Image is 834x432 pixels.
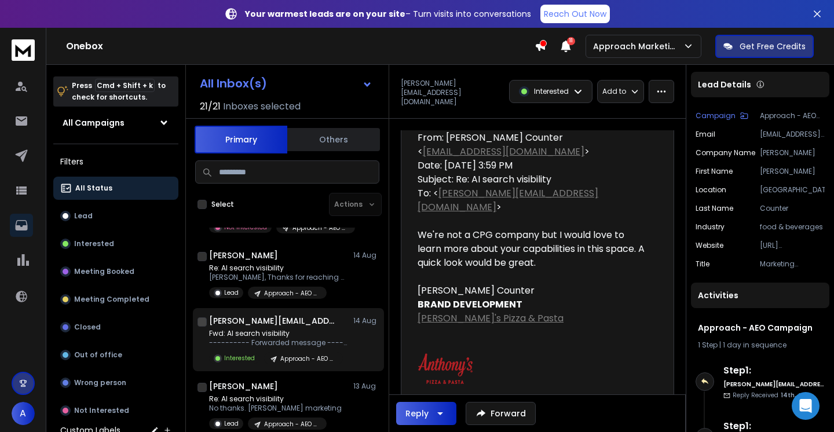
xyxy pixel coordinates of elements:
[223,100,301,114] h3: Inboxes selected
[760,167,825,176] p: [PERSON_NAME]
[66,39,535,53] h1: Onebox
[53,288,178,311] button: Meeting Completed
[74,378,126,387] p: Wrong person
[353,316,379,325] p: 14 Aug
[691,283,829,308] div: Activities
[74,295,149,304] p: Meeting Completed
[760,259,825,269] p: Marketing Manager
[53,153,178,170] h3: Filters
[12,39,35,61] img: logo
[567,37,575,45] span: 11
[209,404,342,413] p: No thanks. [PERSON_NAME] marketing
[53,232,178,255] button: Interested
[760,241,825,250] p: [URL][DOMAIN_NAME]
[698,341,822,350] div: |
[540,5,610,23] a: Reach Out Now
[74,267,134,276] p: Meeting Booked
[401,79,502,107] p: [PERSON_NAME][EMAIL_ADDRESS][DOMAIN_NAME]
[696,148,755,158] p: Company Name
[698,322,822,334] h1: Approach - AEO Campaign
[353,251,379,260] p: 14 Aug
[723,364,825,378] h6: Step 1 :
[353,382,379,391] p: 13 Aug
[696,222,725,232] p: industry
[760,204,825,213] p: Counter
[74,211,93,221] p: Lead
[715,35,814,58] button: Get Free Credits
[723,380,825,389] h6: [PERSON_NAME][EMAIL_ADDRESS][DOMAIN_NAME]
[698,79,751,90] p: Lead Details
[792,392,820,420] div: Open Intercom Messenger
[696,185,726,195] p: location
[593,41,683,52] p: Approach Marketing
[245,8,405,20] strong: Your warmest leads are on your site
[544,8,606,20] p: Reach Out Now
[224,223,267,232] p: Not Interested
[781,391,810,400] span: 14th, Aug
[75,184,112,193] p: All Status
[53,343,178,367] button: Out of office
[209,273,348,282] p: [PERSON_NAME], Thanks for reaching out,
[396,402,456,425] button: Reply
[534,87,569,96] p: Interested
[53,177,178,200] button: All Status
[423,145,584,158] a: [EMAIL_ADDRESS][DOMAIN_NAME]
[95,79,155,92] span: Cmd + Shift + k
[760,130,825,139] p: [EMAIL_ADDRESS][DOMAIN_NAME]
[209,394,342,404] p: Re: AI search visibility
[723,340,787,350] span: 1 day in sequence
[209,338,348,347] p: ---------- Forwarded message --------- From: [GEOGRAPHIC_DATA]
[418,159,648,173] div: Date: [DATE] 3:59 PM
[405,408,429,419] div: Reply
[696,167,733,176] p: First Name
[74,350,122,360] p: Out of office
[698,340,718,350] span: 1 Step
[292,224,348,232] p: Approach - AEO Campaign
[12,402,35,425] button: A
[63,117,125,129] h1: All Campaigns
[191,72,382,95] button: All Inbox(s)
[418,298,522,311] strong: BRAND DEVELOPMENT
[696,241,723,250] p: Website
[53,111,178,134] button: All Campaigns
[760,222,825,232] p: food & beverages
[418,173,648,186] div: Subject: Re: AI search visibility
[696,111,736,120] p: Campaign
[602,87,626,96] p: Add to
[74,323,101,332] p: Closed
[418,186,598,214] a: [PERSON_NAME][EMAIL_ADDRESS][DOMAIN_NAME]
[264,420,320,429] p: Approach - AEO Campaign
[200,78,267,89] h1: All Inbox(s)
[224,419,239,428] p: Lead
[53,371,178,394] button: Wrong person
[418,284,648,298] div: [PERSON_NAME] Counter
[696,259,709,269] p: Title
[696,130,715,139] p: Email
[760,111,825,120] p: Approach - AEO Campaign
[224,354,255,363] p: Interested
[287,127,380,152] button: Others
[740,41,806,52] p: Get Free Credits
[74,406,129,415] p: Not Interested
[245,8,531,20] p: – Turn visits into conversations
[760,185,825,195] p: [GEOGRAPHIC_DATA]
[53,399,178,422] button: Not Interested
[200,100,221,114] span: 21 / 21
[209,380,278,392] h1: [PERSON_NAME]
[264,289,320,298] p: Approach - AEO Campaign
[418,353,473,384] img: AIorK4yDq2xQ7szfJUgxvWu2V8_JFzLxYKyveaEMbL-NObJQyLVB-30GZNI6xn82eATZ1yt08d_XTw4UQeIC
[209,263,348,273] p: Re: AI search visibility
[760,148,825,158] p: [PERSON_NAME]
[53,316,178,339] button: Closed
[418,312,564,325] a: [PERSON_NAME]'s Pizza & Pasta
[280,354,336,363] p: Approach - AEO Campaign
[696,204,733,213] p: Last Name
[209,329,348,338] p: Fwd: AI search visibility
[53,204,178,228] button: Lead
[195,126,287,153] button: Primary
[224,288,239,297] p: Lead
[72,80,166,103] p: Press to check for shortcuts.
